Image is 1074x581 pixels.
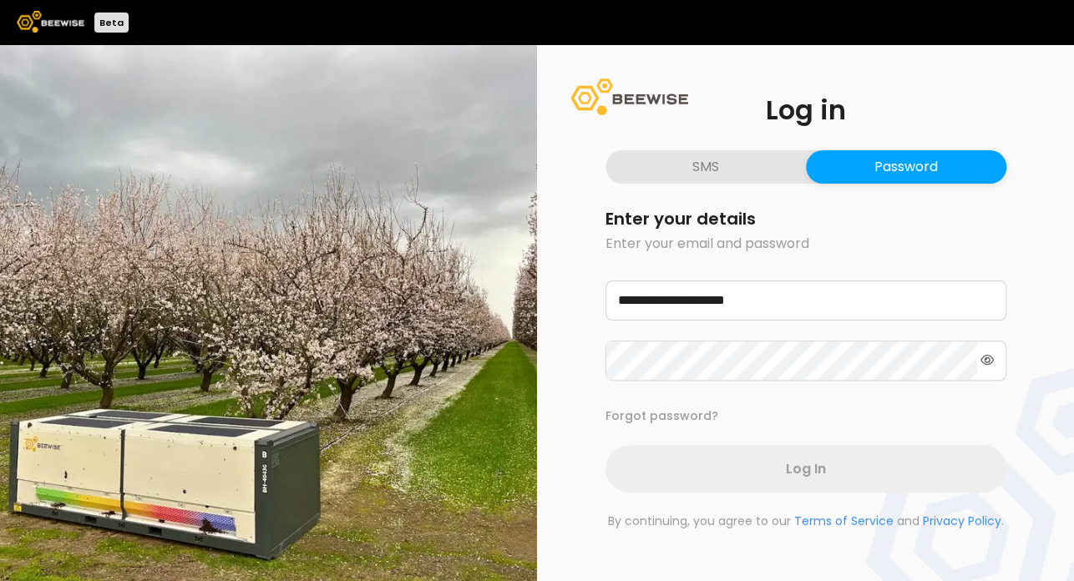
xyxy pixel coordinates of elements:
button: Password [806,150,1006,184]
h1: Log in [605,97,1006,124]
span: Log In [786,458,826,479]
button: Log In [605,445,1006,493]
a: Terms of Service [794,513,894,529]
button: SMS [605,150,806,184]
p: Enter your email and password [605,234,1006,254]
h2: Enter your details [605,210,1006,227]
button: Forgot password? [605,407,718,425]
a: Privacy Policy [923,513,1001,529]
div: Beta [94,13,129,33]
p: By continuing, you agree to our and . [605,513,1006,530]
img: Beewise logo [17,11,84,33]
